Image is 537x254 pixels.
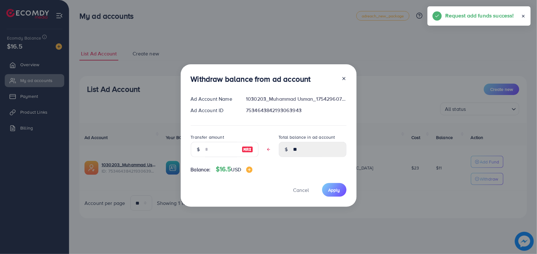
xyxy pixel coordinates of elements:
[328,187,340,193] span: Apply
[293,187,309,194] span: Cancel
[322,183,347,197] button: Apply
[186,107,241,114] div: Ad Account ID
[191,166,211,173] span: Balance:
[241,107,351,114] div: 7534643842193063943
[446,11,514,20] h5: Request add funds success!
[216,165,253,173] h4: $16.5
[242,146,253,153] img: image
[285,183,317,197] button: Cancel
[279,134,335,140] label: Total balance in ad account
[246,167,253,173] img: image
[191,134,224,140] label: Transfer amount
[241,95,351,103] div: 1030203_Muhammad Usman_1754296073204
[231,166,241,173] span: USD
[191,74,311,84] h3: Withdraw balance from ad account
[186,95,241,103] div: Ad Account Name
